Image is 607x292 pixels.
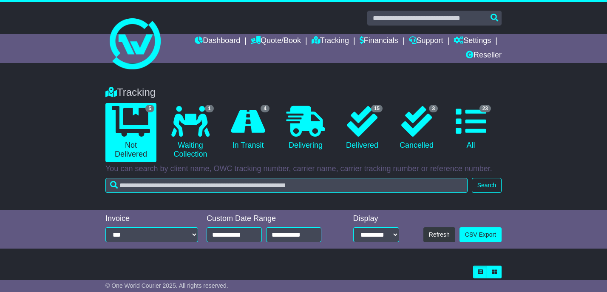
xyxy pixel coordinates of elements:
[409,34,443,49] a: Support
[353,214,399,223] div: Display
[165,103,216,162] a: 1 Waiting Collection
[472,178,502,193] button: Search
[105,103,156,162] a: 5 Not Delivered
[101,86,506,99] div: Tracking
[454,34,491,49] a: Settings
[105,164,502,174] p: You can search by client name, OWC tracking number, carrier name, carrier tracking number or refe...
[393,103,440,153] a: 3 Cancelled
[312,34,349,49] a: Tracking
[207,214,333,223] div: Custom Date Range
[448,103,493,153] a: 23 All
[466,49,502,63] a: Reseller
[195,34,240,49] a: Dashboard
[145,105,154,112] span: 5
[423,227,455,242] button: Refresh
[340,103,385,153] a: 15 Delivered
[105,282,228,289] span: © One World Courier 2025. All rights reserved.
[371,105,383,112] span: 15
[280,103,331,153] a: Delivering
[205,105,214,112] span: 1
[460,227,502,242] a: CSV Export
[360,34,398,49] a: Financials
[224,103,272,153] a: 4 In Transit
[479,105,491,112] span: 23
[251,34,301,49] a: Quote/Book
[261,105,269,112] span: 4
[105,214,198,223] div: Invoice
[429,105,438,112] span: 3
